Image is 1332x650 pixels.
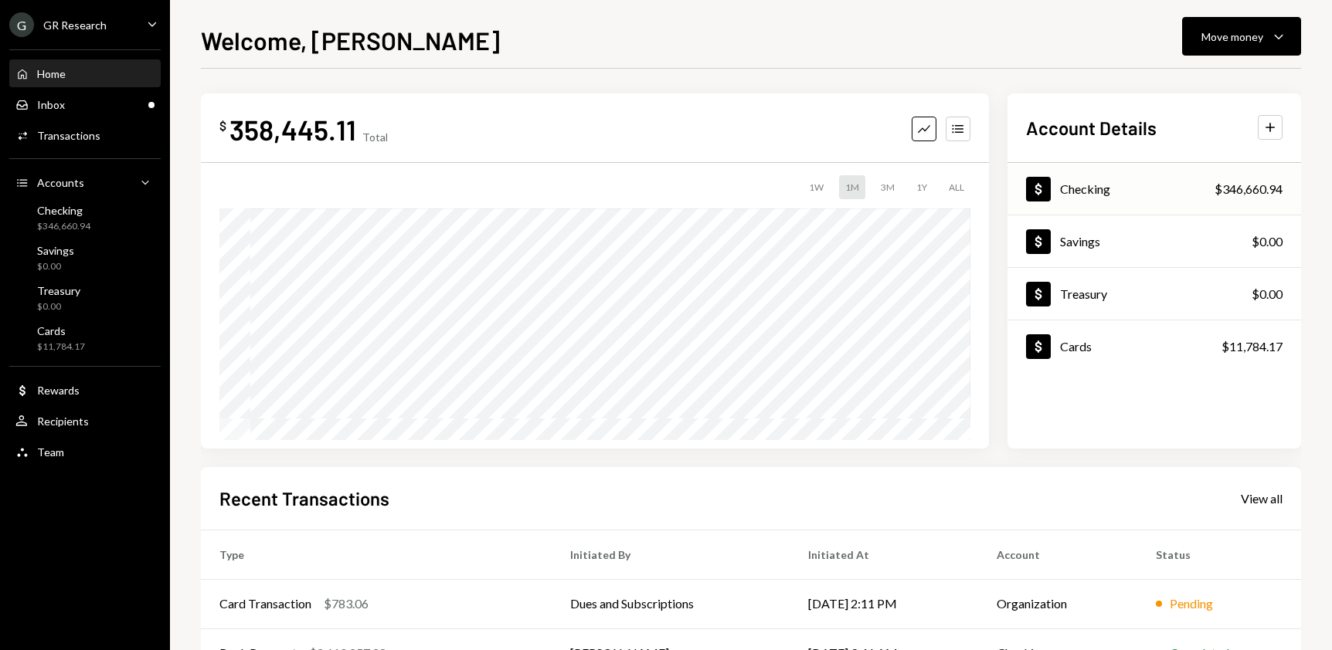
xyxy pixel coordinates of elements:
[978,579,1137,628] td: Organization
[9,121,161,149] a: Transactions
[943,175,970,199] div: ALL
[1060,181,1110,196] div: Checking
[9,12,34,37] div: G
[1241,489,1283,506] a: View all
[1007,163,1301,215] a: Checking$346,660.94
[362,130,388,144] div: Total
[552,579,790,628] td: Dues and Subscriptions
[9,438,161,465] a: Team
[37,129,100,142] div: Transactions
[37,98,65,111] div: Inbox
[1137,530,1301,579] th: Status
[1007,215,1301,267] a: Savings$0.00
[1060,286,1107,301] div: Treasury
[324,594,369,613] div: $783.06
[978,530,1137,579] th: Account
[37,340,85,354] div: $11,784.17
[790,530,977,579] th: Initiated At
[1007,268,1301,320] a: Treasury$0.00
[219,118,226,134] div: $
[9,90,161,118] a: Inbox
[37,67,66,80] div: Home
[9,239,161,276] a: Savings$0.00
[37,220,90,233] div: $346,660.94
[1241,491,1283,506] div: View all
[1170,594,1213,613] div: Pending
[839,175,865,199] div: 1M
[37,176,84,189] div: Accounts
[9,199,161,236] a: Checking$346,660.94
[37,324,85,337] div: Cards
[201,25,500,56] h1: Welcome, [PERSON_NAME]
[790,579,977,628] td: [DATE] 2:11 PM
[9,376,161,404] a: Rewards
[201,530,552,579] th: Type
[1222,337,1283,356] div: $11,784.17
[37,445,64,459] div: Team
[9,59,161,87] a: Home
[9,320,161,357] a: Cards$11,784.17
[1252,285,1283,303] div: $0.00
[43,19,107,32] div: GR Research
[37,300,80,313] div: $0.00
[803,175,830,199] div: 1W
[552,530,790,579] th: Initiated By
[9,407,161,435] a: Recipients
[229,112,356,147] div: 358,445.11
[37,260,74,273] div: $0.00
[9,279,161,317] a: Treasury$0.00
[875,175,901,199] div: 3M
[219,486,389,511] h2: Recent Transactions
[37,284,80,297] div: Treasury
[37,244,74,257] div: Savings
[1201,29,1263,45] div: Move money
[1026,115,1157,140] h2: Account Details
[1060,339,1092,354] div: Cards
[1007,320,1301,372] a: Cards$11,784.17
[1252,232,1283,251] div: $0.00
[37,204,90,217] div: Checking
[219,594,311,613] div: Card Transaction
[37,415,89,428] div: Recipients
[910,175,933,199] div: 1Y
[1060,234,1100,249] div: Savings
[1182,17,1301,56] button: Move money
[1215,180,1283,198] div: $346,660.94
[9,168,161,196] a: Accounts
[37,384,80,397] div: Rewards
